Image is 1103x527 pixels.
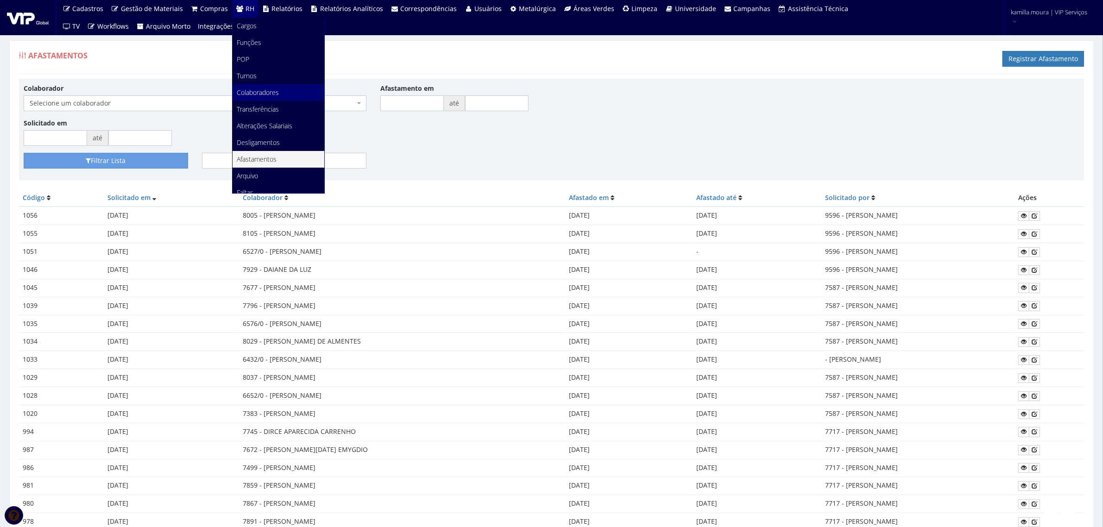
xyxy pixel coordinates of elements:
[239,297,565,315] td: 7796 - [PERSON_NAME]
[239,369,565,387] td: 8037 - [PERSON_NAME]
[239,279,565,297] td: 7677 - [PERSON_NAME]
[566,405,693,423] td: [DATE]
[233,151,324,168] a: Afastamentos
[233,51,324,68] a: POP
[97,22,129,31] span: Workflows
[104,243,239,261] td: [DATE]
[23,193,45,202] a: Código
[233,184,324,201] a: Faltas
[821,423,1015,441] td: 7717 - [PERSON_NAME]
[693,261,821,279] td: [DATE]
[519,4,556,13] span: Metalúrgica
[693,387,821,405] td: [DATE]
[239,423,565,441] td: 7745 - DIRCE APARECIDA CARRENHO
[632,4,658,13] span: Limpeza
[821,477,1015,495] td: 7717 - [PERSON_NAME]
[693,333,821,351] td: [DATE]
[104,351,239,369] td: [DATE]
[474,4,502,13] span: Usuários
[104,333,239,351] td: [DATE]
[19,207,104,225] td: 1056
[239,315,565,333] td: 6576/0 - [PERSON_NAME]
[121,4,183,13] span: Gestão de Materiais
[821,459,1015,477] td: 7717 - [PERSON_NAME]
[693,297,821,315] td: [DATE]
[566,225,693,243] td: [DATE]
[19,279,104,297] td: 1045
[693,315,821,333] td: [DATE]
[693,207,821,225] td: [DATE]
[146,22,191,31] span: Arquivo Morto
[104,423,239,441] td: [DATE]
[19,243,104,261] td: 1051
[239,405,565,423] td: 7383 - [PERSON_NAME]
[320,4,383,13] span: Relatórios Analíticos
[19,225,104,243] td: 1055
[7,11,49,25] img: logo
[566,387,693,405] td: [DATE]
[19,459,104,477] td: 986
[237,88,279,97] span: Colaboradores
[19,441,104,459] td: 987
[28,50,88,61] span: Afastamentos
[107,193,151,202] a: Solicitado em
[104,405,239,423] td: [DATE]
[237,138,280,147] span: Desligamentos
[84,18,133,35] a: Workflows
[697,193,737,202] a: Afastado até
[201,4,228,13] span: Compras
[693,477,821,495] td: [DATE]
[693,243,821,261] td: -
[239,243,565,261] td: 6527/0 - [PERSON_NAME]
[19,387,104,405] td: 1028
[239,261,565,279] td: 7929 - DAIANE DA LUZ
[237,121,293,130] span: Alterações Salariais
[821,351,1015,369] td: - [PERSON_NAME]
[401,4,457,13] span: Correspondências
[444,95,465,111] span: até
[239,387,565,405] td: 6652/0 - [PERSON_NAME]
[73,22,80,31] span: TV
[569,193,609,202] a: Afastado em
[821,243,1015,261] td: 9596 - [PERSON_NAME]
[239,333,565,351] td: 8029 - [PERSON_NAME] DE ALMENTES
[198,22,234,31] span: Integrações
[104,315,239,333] td: [DATE]
[566,495,693,513] td: [DATE]
[693,405,821,423] td: [DATE]
[380,84,434,93] label: Afastamento em
[233,68,324,84] a: Turnos
[59,18,84,35] a: TV
[202,153,366,169] a: Limpar Filtro
[566,207,693,225] td: [DATE]
[19,369,104,387] td: 1029
[821,315,1015,333] td: 7587 - [PERSON_NAME]
[566,441,693,459] td: [DATE]
[566,261,693,279] td: [DATE]
[239,207,565,225] td: 8005 - [PERSON_NAME]
[132,18,195,35] a: Arquivo Morto
[239,477,565,495] td: 7859 - [PERSON_NAME]
[272,4,303,13] span: Relatórios
[104,441,239,459] td: [DATE]
[675,4,716,13] span: Universidade
[825,193,870,202] a: Solicitado por
[566,243,693,261] td: [DATE]
[693,225,821,243] td: [DATE]
[821,405,1015,423] td: 7587 - [PERSON_NAME]
[104,477,239,495] td: [DATE]
[821,333,1015,351] td: 7587 - [PERSON_NAME]
[566,477,693,495] td: [DATE]
[19,477,104,495] td: 981
[19,405,104,423] td: 1020
[1002,51,1084,67] a: Registrar Afastamento
[237,155,277,163] span: Afastamentos
[233,134,324,151] a: Desligamentos
[233,34,324,51] a: Funções
[821,495,1015,513] td: 7717 - [PERSON_NAME]
[693,279,821,297] td: [DATE]
[821,387,1015,405] td: 7587 - [PERSON_NAME]
[239,351,565,369] td: 6432/0 - [PERSON_NAME]
[104,369,239,387] td: [DATE]
[693,495,821,513] td: [DATE]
